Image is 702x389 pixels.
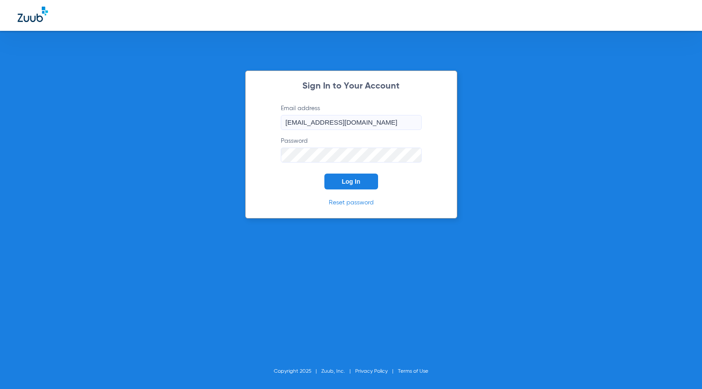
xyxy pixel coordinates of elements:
label: Password [281,137,422,163]
a: Reset password [329,200,374,206]
input: Email address [281,115,422,130]
a: Terms of Use [398,369,428,374]
a: Privacy Policy [355,369,388,374]
input: Password [281,148,422,163]
img: Zuub Logo [18,7,48,22]
iframe: Chat Widget [658,347,702,389]
li: Zuub, Inc. [321,367,355,376]
li: Copyright 2025 [274,367,321,376]
label: Email address [281,104,422,130]
button: Log In [324,174,378,189]
span: Log In [342,178,360,185]
h2: Sign In to Your Account [268,82,435,91]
